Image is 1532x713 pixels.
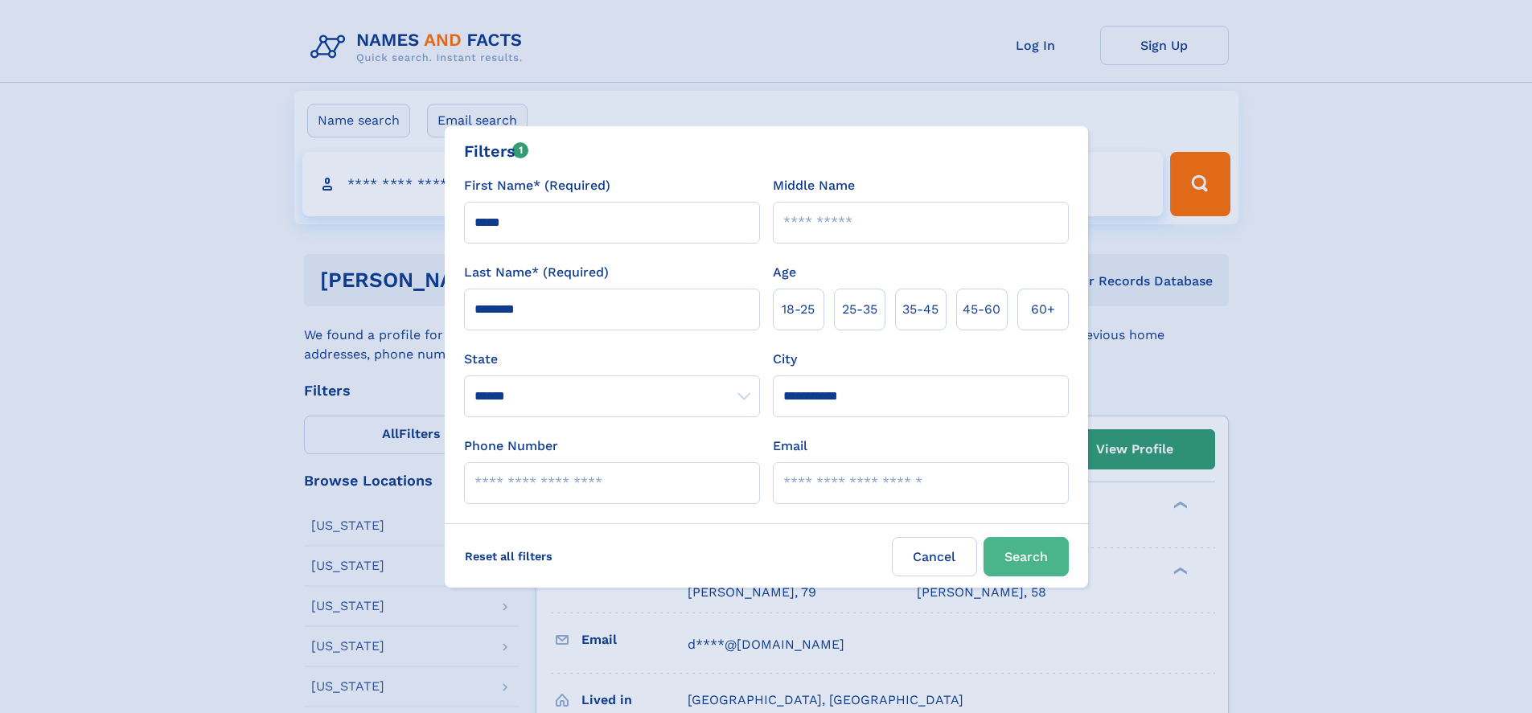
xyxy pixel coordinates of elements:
[464,139,529,163] div: Filters
[464,350,760,369] label: State
[454,537,563,576] label: Reset all filters
[464,263,609,282] label: Last Name* (Required)
[842,300,877,319] span: 25‑35
[773,263,796,282] label: Age
[464,176,610,195] label: First Name* (Required)
[773,436,807,456] label: Email
[464,436,558,456] label: Phone Number
[1031,300,1055,319] span: 60+
[773,176,855,195] label: Middle Name
[773,350,797,369] label: City
[902,300,939,319] span: 35‑45
[963,300,1000,319] span: 45‑60
[782,300,815,319] span: 18‑25
[892,537,977,576] label: Cancel
[984,537,1069,576] button: Search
